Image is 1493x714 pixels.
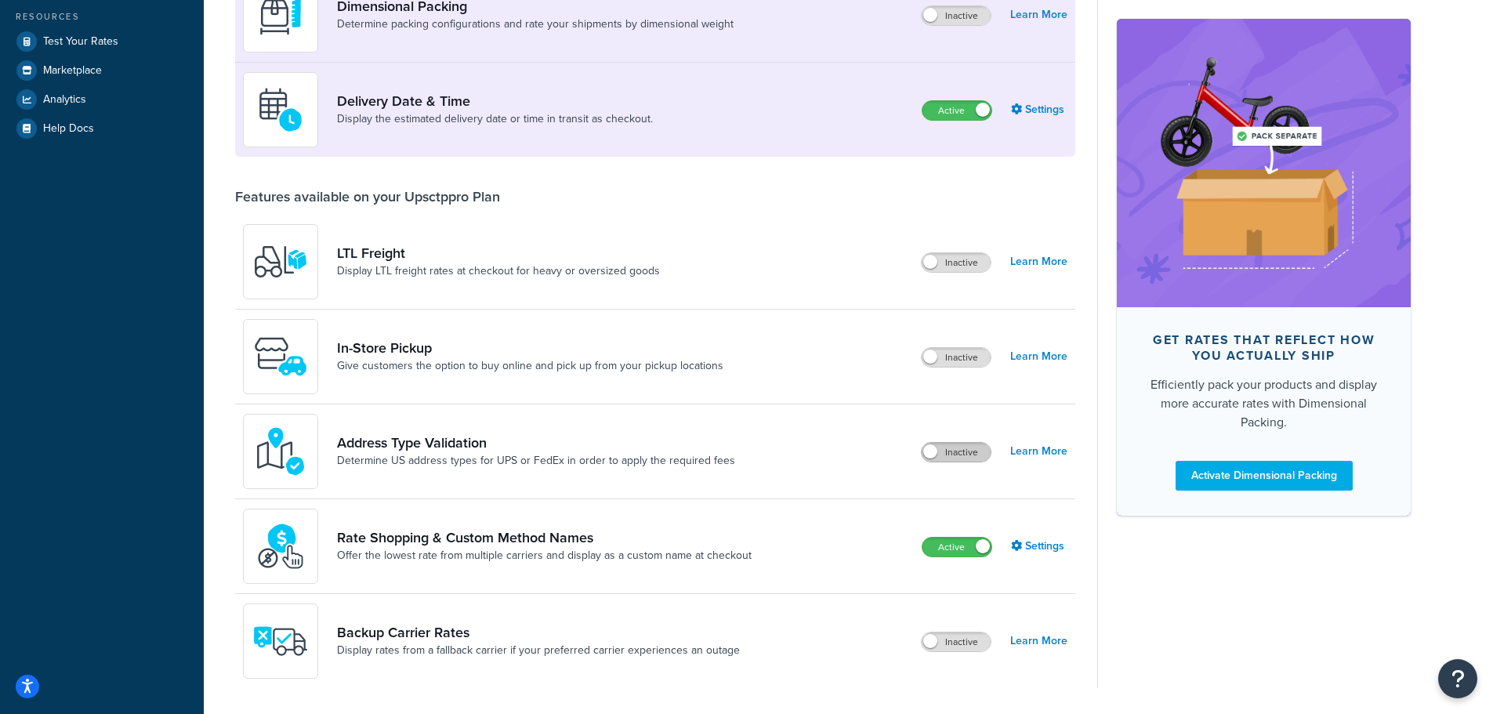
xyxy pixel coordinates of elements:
button: Open Resource Center [1438,659,1477,698]
span: Test Your Rates [43,35,118,49]
a: Give customers the option to buy online and pick up from your pickup locations [337,358,723,374]
span: Analytics [43,93,86,107]
a: Help Docs [12,114,192,143]
a: Backup Carrier Rates [337,624,740,641]
a: Display the estimated delivery date or time in transit as checkout. [337,111,653,127]
a: Address Type Validation [337,434,735,451]
a: Analytics [12,85,192,114]
a: Settings [1011,99,1067,121]
a: Delivery Date & Time [337,92,653,110]
a: Test Your Rates [12,27,192,56]
a: Learn More [1010,4,1067,26]
label: Inactive [922,348,991,367]
a: Learn More [1010,251,1067,273]
a: Activate Dimensional Packing [1176,461,1353,491]
a: Determine packing configurations and rate your shipments by dimensional weight [337,16,734,32]
a: LTL Freight [337,245,660,262]
a: Learn More [1010,630,1067,652]
a: In-Store Pickup [337,339,723,357]
div: Get rates that reflect how you actually ship [1142,332,1386,364]
img: icon-duo-feat-rate-shopping-ecdd8bed.png [253,519,308,574]
div: Efficiently pack your products and display more accurate rates with Dimensional Packing. [1142,375,1386,432]
img: icon-duo-feat-backup-carrier-4420b188.png [253,614,308,669]
img: gfkeb5ejjkALwAAAABJRU5ErkJggg== [253,82,308,137]
a: Learn More [1010,346,1067,368]
a: Determine US address types for UPS or FedEx in order to apply the required fees [337,453,735,469]
span: Marketplace [43,64,102,78]
a: Offer the lowest rate from multiple carriers and display as a custom name at checkout [337,548,752,564]
label: Inactive [922,632,991,651]
a: Settings [1011,535,1067,557]
img: feature-image-dim-d40ad3071a2b3c8e08177464837368e35600d3c5e73b18a22c1e4bb210dc32ac.png [1140,42,1387,284]
div: Resources [12,10,192,24]
div: Features available on your Upsctppro Plan [235,188,500,205]
label: Inactive [922,443,991,462]
a: Learn More [1010,440,1067,462]
span: Help Docs [43,122,94,136]
label: Active [922,101,991,120]
img: y79ZsPf0fXUFUhFXDzUgf+ktZg5F2+ohG75+v3d2s1D9TjoU8PiyCIluIjV41seZevKCRuEjTPPOKHJsQcmKCXGdfprl3L4q7... [253,234,308,289]
a: Display rates from a fallback carrier if your preferred carrier experiences an outage [337,643,740,658]
img: wfgcfpwTIucLEAAAAASUVORK5CYII= [253,329,308,384]
a: Rate Shopping & Custom Method Names [337,529,752,546]
label: Active [922,538,991,556]
a: Marketplace [12,56,192,85]
label: Inactive [922,253,991,272]
a: Display LTL freight rates at checkout for heavy or oversized goods [337,263,660,279]
label: Inactive [922,6,991,25]
img: kIG8fy0lQAAAABJRU5ErkJggg== [253,424,308,479]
